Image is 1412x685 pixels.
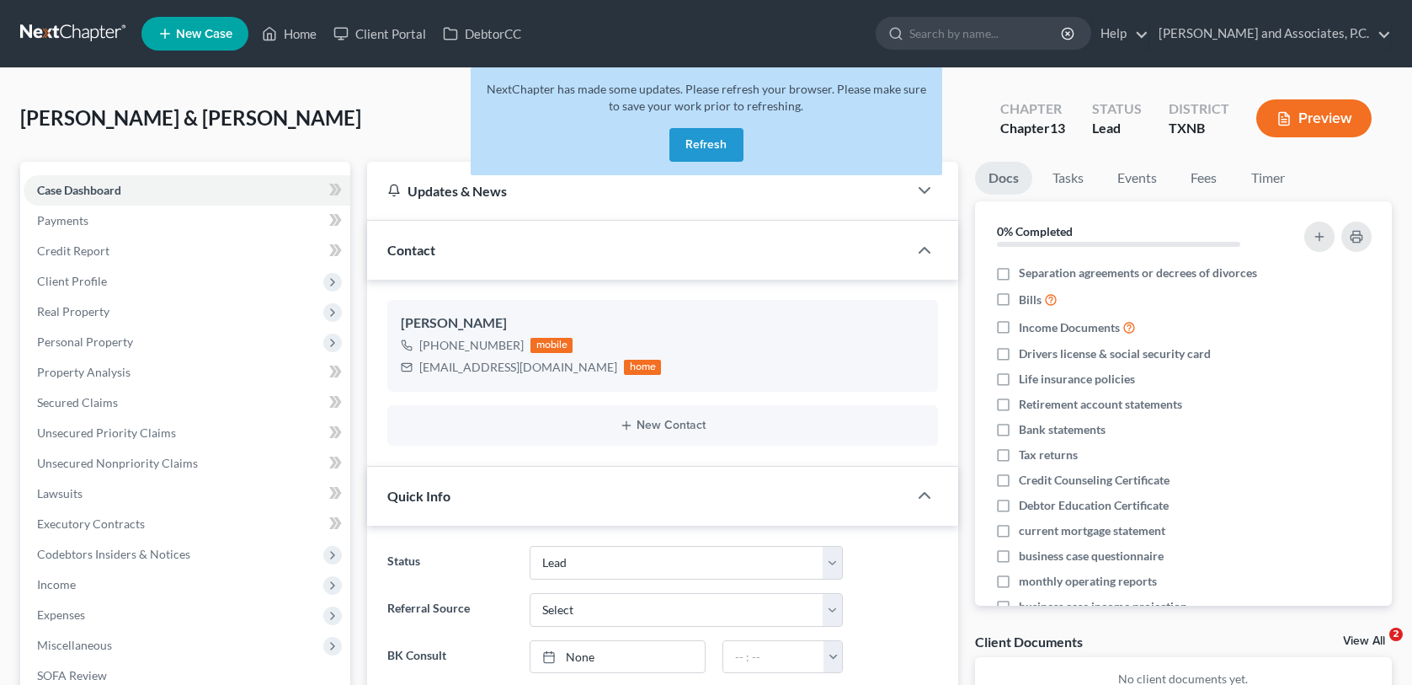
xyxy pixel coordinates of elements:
[1019,292,1042,308] span: Bills
[37,668,107,682] span: SOFA Review
[1000,119,1065,138] div: Chapter
[37,365,131,379] span: Property Analysis
[37,395,118,409] span: Secured Claims
[1019,497,1169,514] span: Debtor Education Certificate
[24,175,350,206] a: Case Dashboard
[1039,162,1097,195] a: Tasks
[1019,345,1211,362] span: Drivers license & social security card
[419,359,617,376] div: [EMAIL_ADDRESS][DOMAIN_NAME]
[997,224,1073,238] strong: 0% Completed
[1177,162,1231,195] a: Fees
[24,388,350,418] a: Secured Claims
[37,456,198,470] span: Unsecured Nonpriority Claims
[1019,319,1120,336] span: Income Documents
[20,105,361,130] span: [PERSON_NAME] & [PERSON_NAME]
[419,337,524,354] div: [PHONE_NUMBER]
[24,357,350,388] a: Property Analysis
[1019,396,1182,413] span: Retirement account statements
[387,488,450,504] span: Quick Info
[624,360,661,375] div: home
[387,242,435,258] span: Contact
[1355,628,1395,668] iframe: Intercom live chat
[1019,548,1164,565] span: business case questionnaire
[1238,162,1298,195] a: Timer
[1150,19,1391,49] a: [PERSON_NAME] and Associates, P.C.
[37,334,133,349] span: Personal Property
[1019,447,1078,463] span: Tax returns
[975,162,1032,195] a: Docs
[1019,265,1257,281] span: Separation agreements or decrees of divorces
[24,448,350,479] a: Unsecured Nonpriority Claims
[669,128,743,162] button: Refresh
[1256,99,1372,137] button: Preview
[723,641,824,673] input: -- : --
[325,19,434,49] a: Client Portal
[530,338,573,353] div: mobile
[1343,635,1385,647] a: View All
[253,19,325,49] a: Home
[401,313,924,334] div: [PERSON_NAME]
[37,183,121,197] span: Case Dashboard
[1092,99,1142,119] div: Status
[37,486,83,500] span: Lawsuits
[176,28,232,40] span: New Case
[387,182,887,200] div: Updates & News
[24,236,350,266] a: Credit Report
[37,516,145,531] span: Executory Contracts
[37,213,88,227] span: Payments
[1019,371,1135,388] span: Life insurance policies
[975,633,1083,650] div: Client Documents
[434,19,530,49] a: DebtorCC
[24,479,350,509] a: Lawsuits
[1019,598,1187,615] span: business case income projection
[1169,119,1229,138] div: TXNB
[37,577,76,591] span: Income
[24,206,350,236] a: Payments
[37,607,85,622] span: Expenses
[37,425,176,440] span: Unsecured Priority Claims
[379,640,520,674] label: BK Consult
[1104,162,1170,195] a: Events
[24,418,350,448] a: Unsecured Priority Claims
[1019,472,1170,489] span: Credit Counseling Certificate
[487,82,926,113] span: NextChapter has made some updates. Please refresh your browser. Please make sure to save your wor...
[1092,119,1142,138] div: Lead
[37,274,107,288] span: Client Profile
[1019,573,1157,590] span: monthly operating reports
[1019,522,1165,539] span: current mortgage statement
[37,638,112,652] span: Miscellaneous
[1092,19,1148,49] a: Help
[379,546,520,580] label: Status
[530,641,705,673] a: None
[909,18,1063,49] input: Search by name...
[1050,120,1065,136] span: 13
[1000,99,1065,119] div: Chapter
[37,547,190,561] span: Codebtors Insiders & Notices
[24,509,350,539] a: Executory Contracts
[37,304,109,318] span: Real Property
[37,243,109,258] span: Credit Report
[401,419,924,432] button: New Contact
[379,593,520,627] label: Referral Source
[1019,421,1106,438] span: Bank statements
[1389,628,1403,641] span: 2
[1169,99,1229,119] div: District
